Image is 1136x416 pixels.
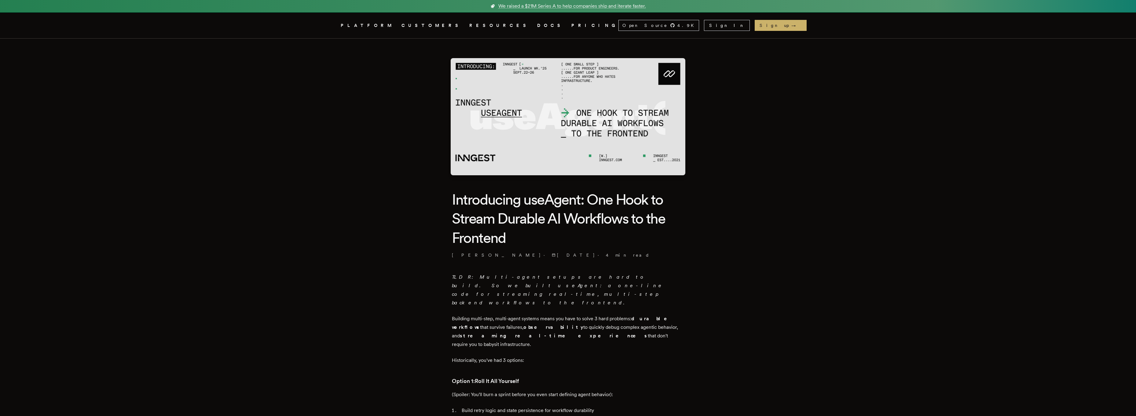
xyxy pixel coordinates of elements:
button: PLATFORM [341,22,394,29]
a: CUSTOMERS [401,22,462,29]
strong: Roll It All Yourself [475,378,519,384]
a: Sign up [755,20,807,31]
span: Open Source [622,22,668,28]
strong: observability [523,324,583,330]
span: We raised a $21M Series A to help companies ship and iterate faster. [498,2,646,10]
p: Historically, you've had 3 options: [452,356,684,365]
li: Build retry logic and state persistence for workflow durability [460,406,684,415]
img: Featured image for Introducing useAgent: One Hook to Stream Durable AI Workflows to the Frontend ... [451,58,685,175]
span: 4 min read [606,252,650,258]
em: TLDR: Multi-agent setups are hard to build. So we built useAgent: a one-line code for streaming r... [452,274,664,306]
h3: Option 1: [452,377,684,385]
p: Building multi-step, multi-agent systems means you have to solve 3 hard problems: that survive fa... [452,314,684,349]
span: → [791,22,802,28]
button: RESOURCES [469,22,530,29]
a: [PERSON_NAME] [452,252,541,258]
p: · · [452,252,684,258]
nav: Global [324,13,812,38]
span: [DATE] [552,252,595,258]
h1: Introducing useAgent: One Hook to Stream Durable AI Workflows to the Frontend [452,190,684,247]
a: Sign In [704,20,750,31]
p: (Spoiler: You'll burn a sprint before you even start defining agent behavior): [452,390,684,399]
a: PRICING [571,22,618,29]
a: DOCS [537,22,564,29]
strong: streaming real-time experiences [460,333,648,339]
span: 4.9 K [677,22,698,28]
